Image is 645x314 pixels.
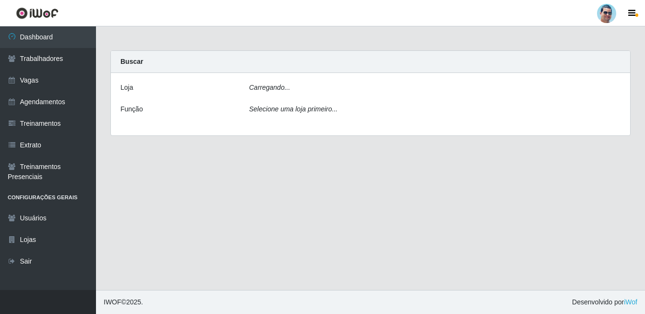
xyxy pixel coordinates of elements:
[16,7,59,19] img: CoreUI Logo
[104,297,143,307] span: © 2025 .
[572,297,637,307] span: Desenvolvido por
[120,104,143,114] label: Função
[120,58,143,65] strong: Buscar
[249,84,290,91] i: Carregando...
[120,83,133,93] label: Loja
[104,298,121,306] span: IWOF
[249,105,337,113] i: Selecione uma loja primeiro...
[624,298,637,306] a: iWof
